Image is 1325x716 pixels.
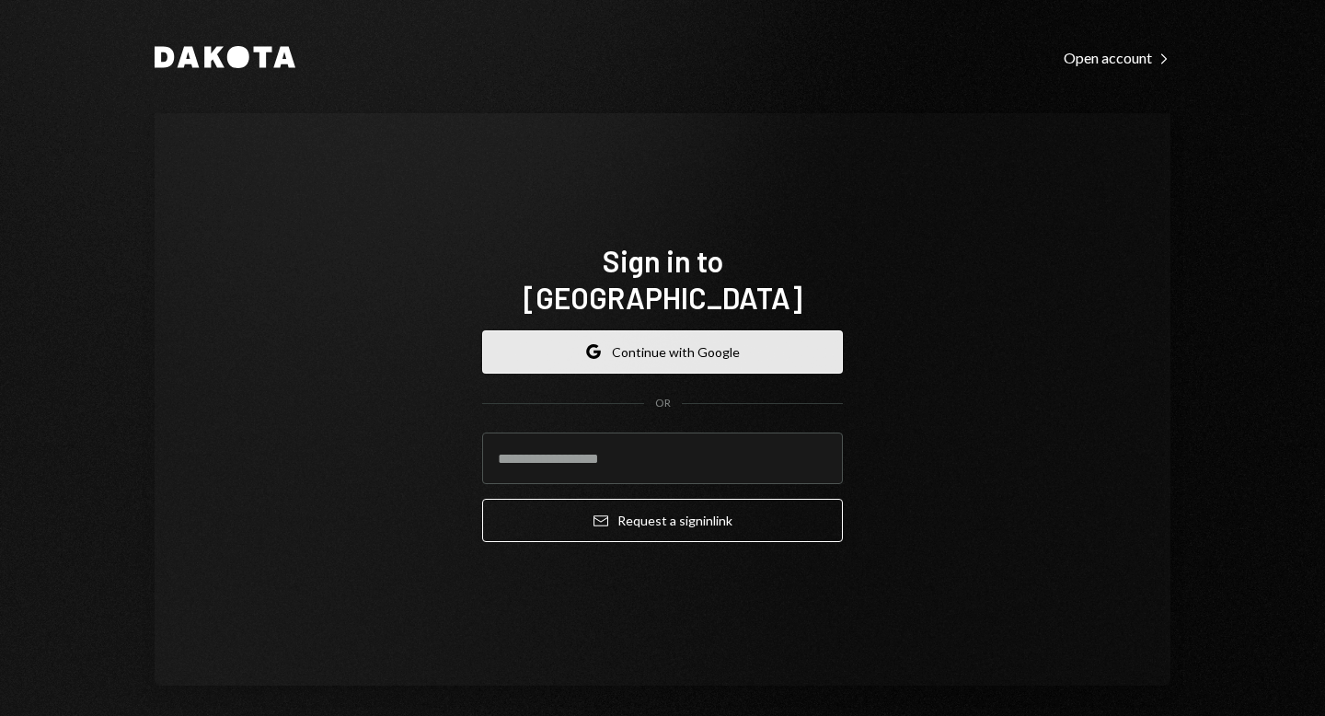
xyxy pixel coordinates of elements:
h1: Sign in to [GEOGRAPHIC_DATA] [482,242,843,316]
button: Continue with Google [482,330,843,374]
a: Open account [1064,47,1170,67]
div: Open account [1064,49,1170,67]
button: Request a signinlink [482,499,843,542]
div: OR [655,396,671,411]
